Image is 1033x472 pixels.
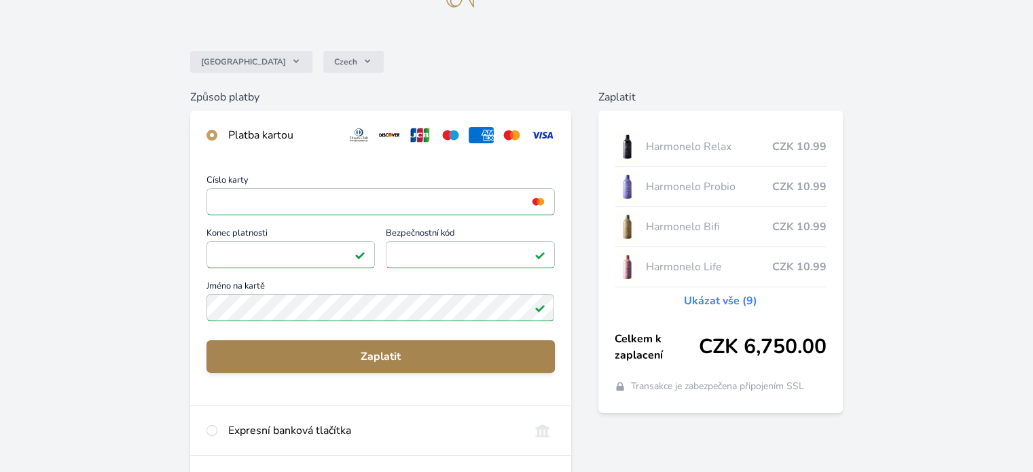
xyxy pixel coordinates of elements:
span: CZK 10.99 [772,219,827,235]
img: discover.svg [377,127,402,143]
img: jcb.svg [407,127,433,143]
img: onlineBanking_CZ.svg [530,422,555,439]
button: Zaplatit [206,340,554,373]
span: Bezpečnostní kód [386,229,554,241]
span: Czech [334,56,357,67]
img: maestro.svg [438,127,463,143]
img: amex.svg [469,127,494,143]
img: diners.svg [346,127,371,143]
span: Zaplatit [217,348,543,365]
span: CZK 6,750.00 [699,335,827,359]
img: CLEAN_BIFI_se_stinem_x-lo.jpg [615,210,640,244]
input: Jméno na kartěPlatné pole [206,294,554,321]
span: CZK 10.99 [772,179,827,195]
img: Platné pole [355,249,365,260]
img: CLEAN_PROBIO_se_stinem_x-lo.jpg [615,170,640,204]
span: Harmonelo Life [645,259,772,275]
img: visa.svg [530,127,555,143]
img: CLEAN_RELAX_se_stinem_x-lo.jpg [615,130,640,164]
span: Konec platnosti [206,229,375,241]
span: Harmonelo Probio [645,179,772,195]
span: Jméno na kartě [206,282,554,294]
div: Expresní banková tlačítka [228,422,518,439]
span: CZK 10.99 [772,139,827,155]
img: Platné pole [534,249,545,260]
img: Platné pole [534,302,545,313]
span: CZK 10.99 [772,259,827,275]
h6: Zaplatit [598,89,843,105]
span: Harmonelo Relax [645,139,772,155]
h6: Způsob platby [190,89,570,105]
a: Ukázat vše (9) [684,293,757,309]
button: [GEOGRAPHIC_DATA] [190,51,312,73]
button: Czech [323,51,384,73]
span: Harmonelo Bifi [645,219,772,235]
span: [GEOGRAPHIC_DATA] [201,56,286,67]
span: Transakce je zabezpečena připojením SSL [631,380,804,393]
span: Číslo karty [206,176,554,188]
iframe: Iframe pro číslo karty [213,192,548,211]
span: Celkem k zaplacení [615,331,699,363]
img: mc.svg [499,127,524,143]
img: mc [529,196,547,208]
img: CLEAN_LIFE_se_stinem_x-lo.jpg [615,250,640,284]
iframe: Iframe pro bezpečnostní kód [392,245,548,264]
div: Platba kartou [228,127,336,143]
iframe: Iframe pro datum vypršení platnosti [213,245,369,264]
